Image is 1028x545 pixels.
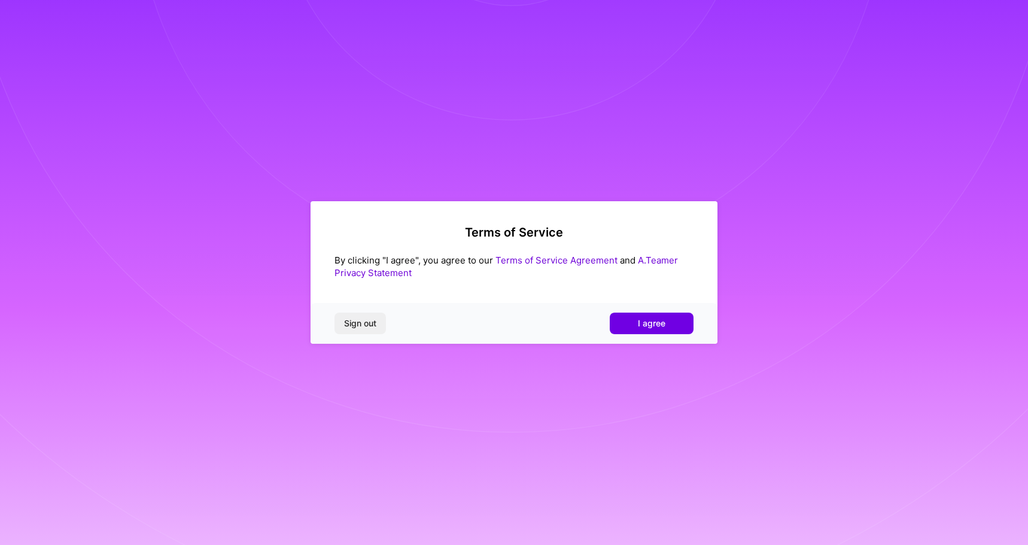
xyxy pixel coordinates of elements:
[334,254,694,279] div: By clicking "I agree", you agree to our and
[334,225,694,240] h2: Terms of Service
[334,313,386,334] button: Sign out
[610,313,694,334] button: I agree
[344,317,376,329] span: Sign out
[638,317,665,329] span: I agree
[495,255,618,266] a: Terms of Service Agreement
